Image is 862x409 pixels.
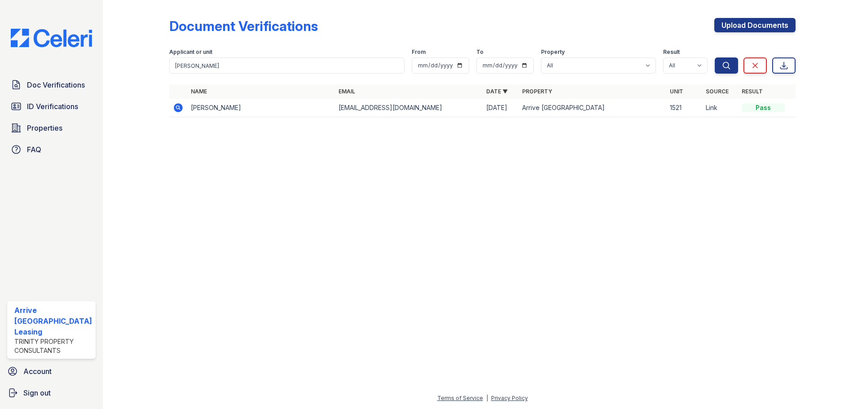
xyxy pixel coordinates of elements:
span: Doc Verifications [27,79,85,90]
input: Search by name, email, or unit number [169,57,405,74]
img: CE_Logo_Blue-a8612792a0a2168367f1c8372b55b34899dd931a85d93a1a3d3e32e68fde9ad4.png [4,29,99,47]
div: Pass [742,103,785,112]
label: Result [663,48,680,56]
a: Property [522,88,552,95]
label: To [476,48,484,56]
a: Upload Documents [714,18,796,32]
a: Email [339,88,355,95]
td: 1521 [666,99,702,117]
a: Name [191,88,207,95]
div: Arrive [GEOGRAPHIC_DATA] Leasing [14,305,92,337]
div: Trinity Property Consultants [14,337,92,355]
a: Sign out [4,384,99,402]
td: Link [702,99,738,117]
a: Result [742,88,763,95]
td: [PERSON_NAME] [187,99,335,117]
a: Account [4,362,99,380]
span: FAQ [27,144,41,155]
td: [DATE] [483,99,519,117]
a: Doc Verifications [7,76,96,94]
a: Terms of Service [437,395,483,401]
span: Sign out [23,387,51,398]
a: Date ▼ [486,88,508,95]
label: Applicant or unit [169,48,212,56]
td: Arrive [GEOGRAPHIC_DATA] [519,99,666,117]
span: ID Verifications [27,101,78,112]
div: | [486,395,488,401]
a: ID Verifications [7,97,96,115]
label: From [412,48,426,56]
a: Source [706,88,729,95]
a: Properties [7,119,96,137]
span: Account [23,366,52,377]
label: Property [541,48,565,56]
div: Document Verifications [169,18,318,34]
span: Properties [27,123,62,133]
a: Privacy Policy [491,395,528,401]
a: FAQ [7,141,96,158]
a: Unit [670,88,683,95]
td: [EMAIL_ADDRESS][DOMAIN_NAME] [335,99,483,117]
